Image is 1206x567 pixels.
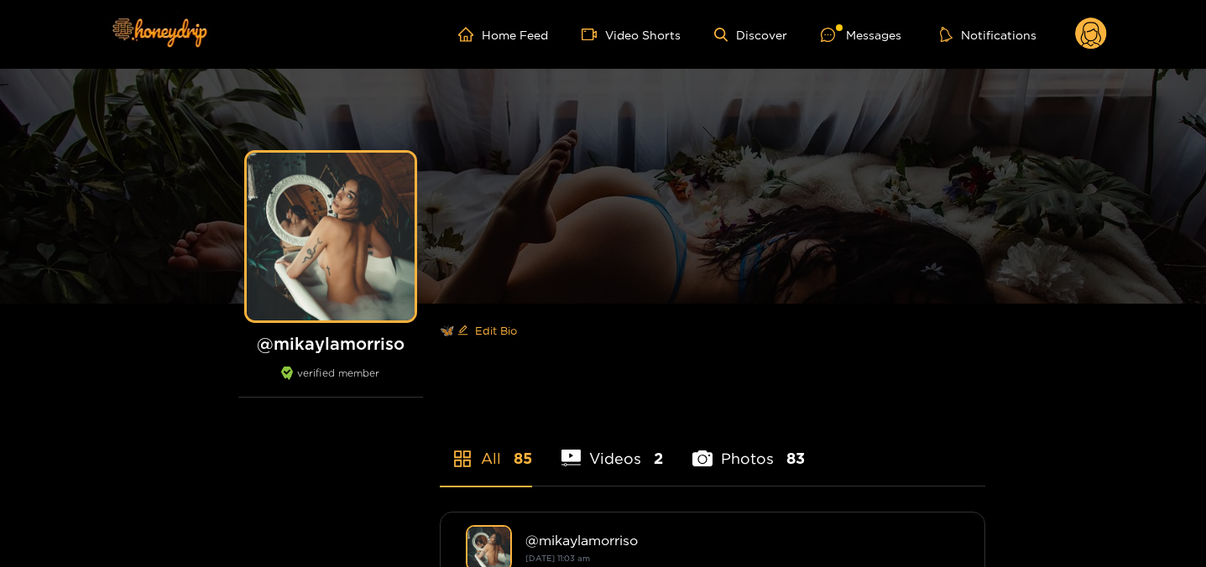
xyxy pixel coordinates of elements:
li: Photos [692,410,805,486]
a: Discover [714,28,787,42]
a: Video Shorts [582,27,681,42]
li: Videos [561,410,664,486]
div: Messages [821,25,901,44]
a: Home Feed [458,27,548,42]
li: All [440,410,532,486]
small: [DATE] 11:03 am [525,554,590,563]
div: 🦋 [440,304,985,357]
div: @ mikaylamorriso [525,533,959,548]
span: video-camera [582,27,605,42]
button: Notifications [935,26,1042,43]
span: edit [457,325,468,337]
button: editEdit Bio [454,317,520,344]
span: 83 [786,448,805,469]
span: Edit Bio [475,322,517,339]
span: 85 [514,448,532,469]
div: verified member [238,367,423,398]
span: 2 [654,448,663,469]
span: home [458,27,482,42]
span: appstore [452,449,472,469]
h1: @ mikaylamorriso [238,333,423,354]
